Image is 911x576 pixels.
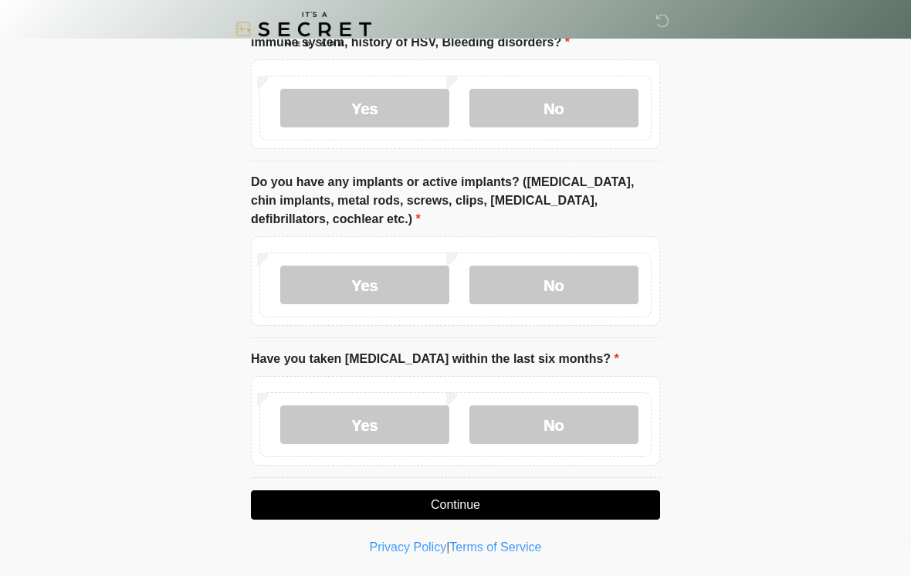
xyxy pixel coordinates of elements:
label: Yes [280,405,449,444]
button: Continue [251,490,660,520]
label: No [469,89,638,127]
label: Do you have any implants or active implants? ([MEDICAL_DATA], chin implants, metal rods, screws, ... [251,173,660,229]
label: No [469,405,638,444]
a: Terms of Service [449,540,541,554]
label: Have you taken [MEDICAL_DATA] within the last six months? [251,350,619,368]
a: | [446,540,449,554]
label: Yes [280,89,449,127]
label: No [469,266,638,304]
label: Yes [280,266,449,304]
a: Privacy Policy [370,540,447,554]
img: It's A Secret Med Spa Logo [235,12,371,46]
